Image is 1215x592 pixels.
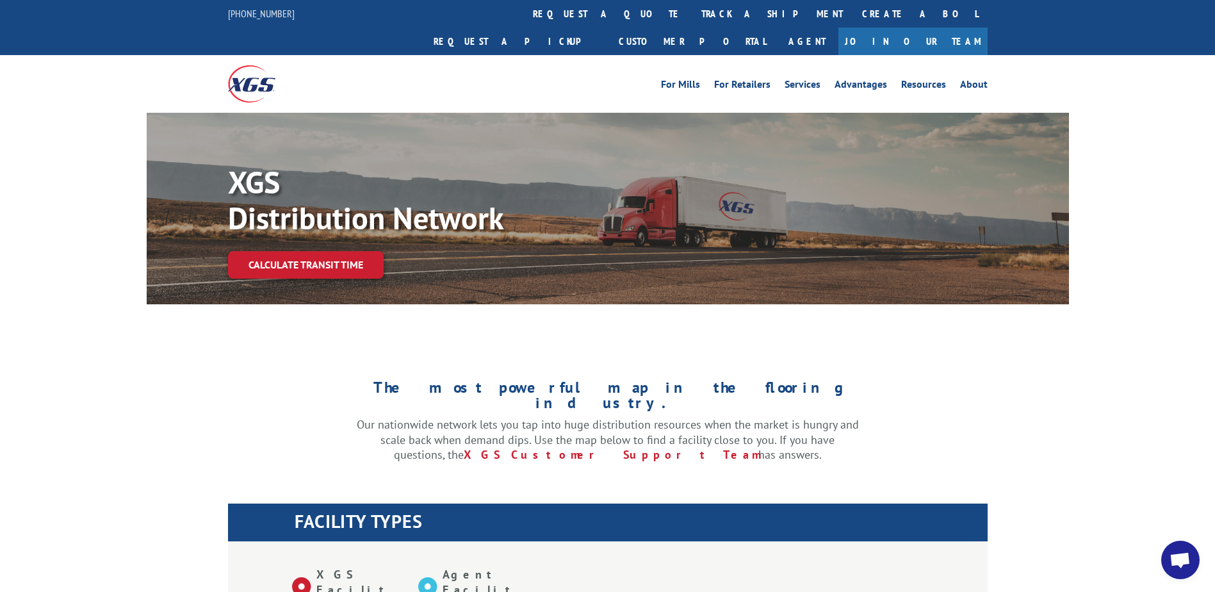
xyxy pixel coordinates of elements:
[838,28,988,55] a: Join Our Team
[424,28,609,55] a: Request a pickup
[295,513,988,537] h1: FACILITY TYPES
[228,164,612,236] p: XGS Distribution Network
[960,79,988,94] a: About
[714,79,771,94] a: For Retailers
[609,28,776,55] a: Customer Portal
[228,7,295,20] a: [PHONE_NUMBER]
[785,79,820,94] a: Services
[661,79,700,94] a: For Mills
[835,79,887,94] a: Advantages
[357,380,859,417] h1: The most powerful map in the flooring industry.
[901,79,946,94] a: Resources
[357,417,859,463] p: Our nationwide network lets you tap into huge distribution resources when the market is hungry an...
[464,447,758,462] a: XGS Customer Support Team
[1161,541,1200,579] div: Open chat
[776,28,838,55] a: Agent
[228,251,384,279] a: Calculate transit time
